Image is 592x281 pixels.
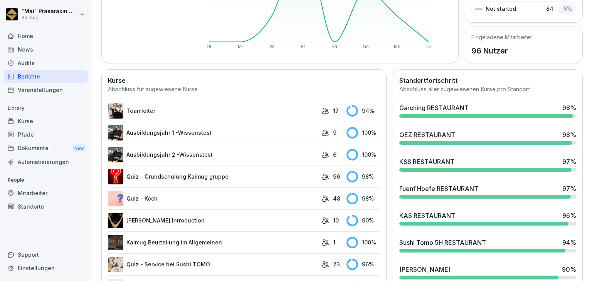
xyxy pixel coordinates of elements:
[108,235,123,250] img: vu7fopty42ny43mjush7cma0.png
[333,129,336,137] p: 9
[427,44,431,49] text: Di
[238,44,243,49] text: Mi
[346,259,380,270] div: 96 %
[562,103,576,112] div: 98 %
[399,265,451,274] div: [PERSON_NAME]
[333,194,340,202] p: 48
[108,257,123,272] img: pak566alvbcplycpy5gzgq7j.png
[399,157,454,166] div: KSS RESTAURANT
[108,257,318,272] a: Quiz - Service bei Sushi TOMO
[399,85,576,94] div: Abschluss aller zugewiesenen Kurse pro Standort
[4,29,88,43] a: Home
[108,191,123,206] img: t7brl8l3g3sjoed8o8dm9hn8.png
[4,56,88,70] a: Audits
[346,215,380,226] div: 90 %
[346,171,380,182] div: 98 %
[72,144,86,153] div: New
[346,193,380,204] div: 98 %
[396,181,579,202] a: Fuenf Hoefe RESTAURANT97%
[562,211,576,220] div: 96 %
[108,103,318,119] a: Teamleiter
[207,44,211,49] text: Di
[4,43,88,56] a: News
[346,237,380,248] div: 100 %
[471,33,532,41] h5: Eingeladene Mitarbeiter
[4,174,88,186] p: People
[399,184,478,193] div: Fuenf Hoefe RESTAURANT
[562,130,576,139] div: 98 %
[108,147,123,162] img: kdhala7dy4uwpjq3l09r8r31.png
[269,44,275,49] text: Do
[108,85,380,94] div: Abschluss für zugewiesene Kurse
[108,147,318,162] a: Ausbildungsjahr 2 -Wissenstest
[333,172,340,181] p: 96
[346,127,380,139] div: 100 %
[399,238,486,247] div: Sushi Tomo 5H RESTAURANT
[4,155,88,169] a: Automatisierungen
[4,248,88,261] div: Support
[396,100,579,121] a: Garching RESTAURANT98%
[108,235,318,250] a: Kaimug Beurteilung im Allgemeinen
[108,169,123,184] img: ima4gw5kbha2jc8jl1pti4b9.png
[333,107,339,115] p: 17
[399,130,455,139] div: OEZ RESTAURANT
[108,191,318,206] a: Quiz - Koch
[333,238,335,246] p: 1
[562,238,576,247] div: 94 %
[4,186,88,200] a: Mitarbeiter
[333,216,339,224] p: 10
[108,125,123,140] img: m7c771e1b5zzexp1p9raqxk8.png
[471,45,532,57] p: 96 Nutzer
[557,3,574,14] div: 5 %
[562,265,576,274] div: 90 %
[108,103,123,119] img: pytyph5pk76tu4q1kwztnixg.png
[562,184,576,193] div: 97 %
[399,103,469,112] div: Garching RESTAURANT
[108,169,318,184] a: Quiz - Grundschulung Kaimug gruppe
[333,151,336,159] p: 6
[4,83,88,97] a: Veranstaltungen
[363,44,369,49] text: So
[4,102,88,114] p: Library
[4,261,88,275] a: Einstellungen
[562,157,576,166] div: 97 %
[396,235,579,256] a: Sushi Tomo 5H RESTAURANT94%
[108,76,380,85] h2: Kurse
[486,5,516,13] p: Not started
[399,76,576,85] h2: Standortfortschritt
[4,128,88,141] a: Pfade
[22,15,78,20] p: Kaimug
[546,5,553,13] p: 84
[22,8,78,15] p: "Mai" Prasarakin Natechnanok
[108,213,318,228] a: [PERSON_NAME] Introduction
[396,208,579,229] a: KAS RESTAURANT96%
[4,114,88,128] a: Kurse
[333,260,340,268] p: 23
[394,44,401,49] text: Mo
[108,213,123,228] img: ejcw8pgrsnj3kwnpxq2wy9us.png
[301,44,305,49] text: Fr
[4,200,88,213] a: Standorte
[108,125,318,140] a: Ausbildungsjahr 1 -Wissenstest
[4,141,88,156] div: Dokumente
[4,70,88,83] a: Berichte
[396,154,579,175] a: KSS RESTAURANT97%
[4,141,88,156] a: DokumenteNew
[346,105,380,117] div: 94 %
[346,149,380,161] div: 100 %
[396,127,579,148] a: OEZ RESTAURANT98%
[332,44,338,49] text: Sa
[399,211,455,220] div: KAS RESTAURANT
